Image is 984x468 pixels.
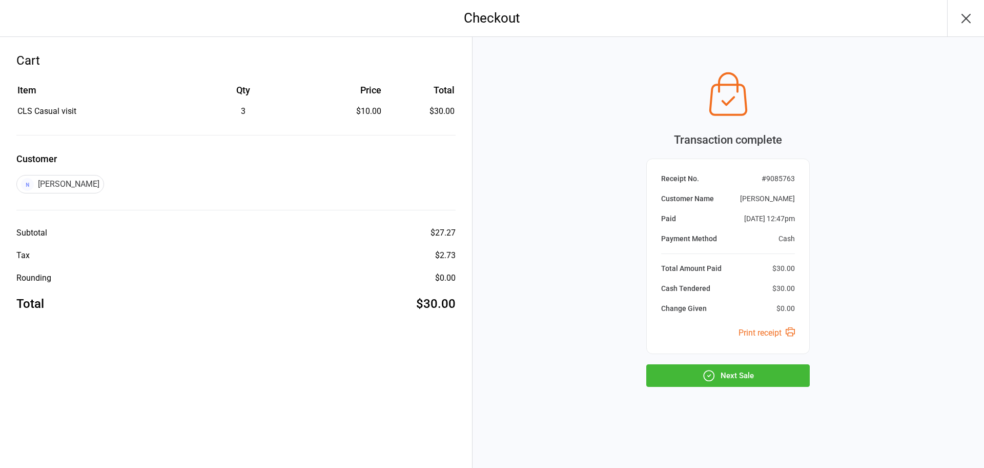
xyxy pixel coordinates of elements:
a: Print receipt [739,328,795,338]
span: CLS Casual visit [17,106,76,116]
div: $2.73 [435,249,456,262]
div: Paid [661,213,676,224]
div: Payment Method [661,233,717,244]
div: Customer Name [661,193,714,204]
div: [DATE] 12:47pm [744,213,795,224]
div: # 9085763 [762,173,795,184]
div: $30.00 [772,263,795,274]
label: Customer [16,152,456,166]
div: $30.00 [416,295,456,313]
div: Rounding [16,272,51,284]
div: Transaction complete [646,131,810,148]
td: $30.00 [385,105,454,118]
div: Price [307,83,382,97]
div: $0.00 [435,272,456,284]
div: $30.00 [772,283,795,294]
div: $0.00 [776,303,795,314]
div: $27.27 [430,227,456,239]
div: [PERSON_NAME] [16,175,104,193]
div: Subtotal [16,227,47,239]
div: Cash [778,233,795,244]
div: Total Amount Paid [661,263,722,274]
th: Total [385,83,454,104]
div: 3 [180,105,306,118]
div: Total [16,295,44,313]
div: Receipt No. [661,173,699,184]
div: [PERSON_NAME] [740,193,795,204]
div: Cash Tendered [661,283,710,294]
div: Cart [16,51,456,70]
div: Tax [16,249,30,262]
div: Change Given [661,303,707,314]
th: Item [17,83,179,104]
button: Next Sale [646,364,810,387]
th: Qty [180,83,306,104]
div: $10.00 [307,105,382,118]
